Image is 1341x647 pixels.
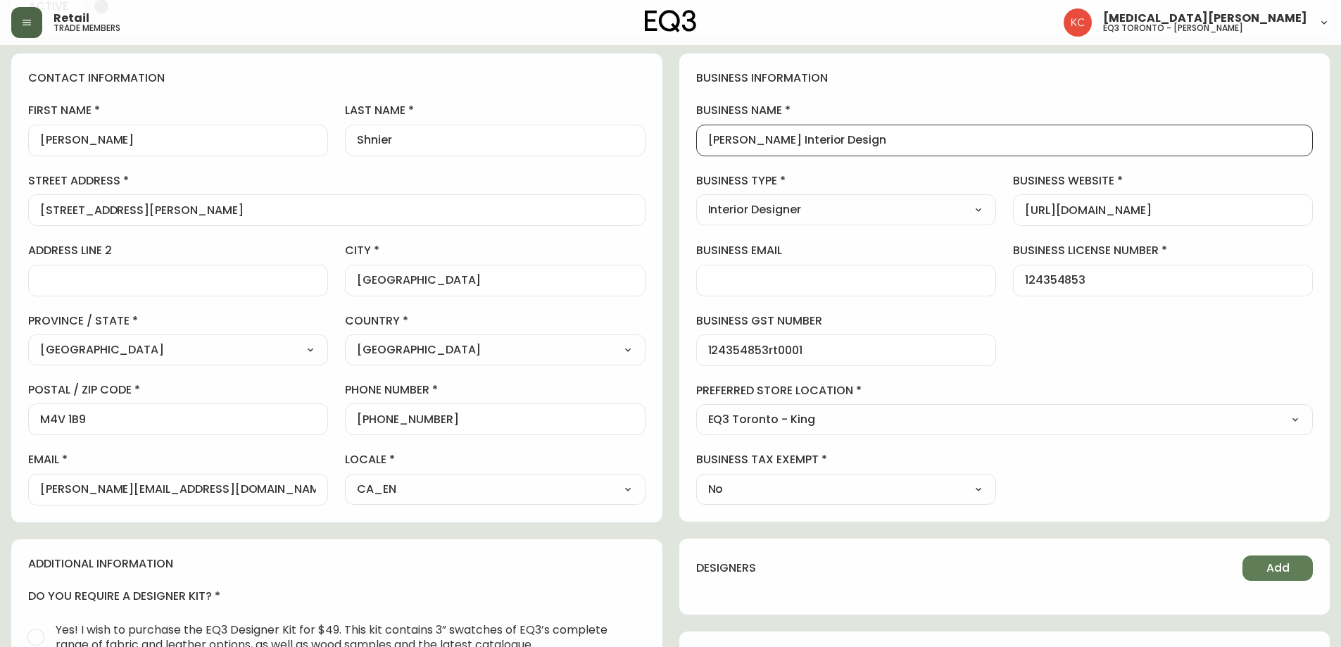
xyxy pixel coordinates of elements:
[28,313,328,329] label: province / state
[28,173,646,189] label: street address
[28,382,328,398] label: postal / zip code
[1103,13,1307,24] span: [MEDICAL_DATA][PERSON_NAME]
[1242,555,1313,581] button: Add
[1064,8,1092,37] img: 6487344ffbf0e7f3b216948508909409
[28,556,646,572] h4: additional information
[696,70,1314,86] h4: business information
[345,243,645,258] label: city
[28,103,328,118] label: first name
[696,560,756,576] h4: designers
[696,452,996,467] label: business tax exempt
[53,13,89,24] span: Retail
[28,589,646,604] h4: do you require a designer kit?
[696,313,996,329] label: business gst number
[696,173,996,189] label: business type
[645,10,697,32] img: logo
[696,103,1314,118] label: business name
[345,313,645,329] label: country
[345,103,645,118] label: last name
[28,452,328,467] label: email
[1025,203,1301,217] input: https://www.designshop.com
[696,243,996,258] label: business email
[1013,243,1313,258] label: business license number
[1266,560,1290,576] span: Add
[1103,24,1243,32] h5: eq3 toronto - [PERSON_NAME]
[345,382,645,398] label: phone number
[53,24,120,32] h5: trade members
[28,243,328,258] label: address line 2
[1013,173,1313,189] label: business website
[345,452,645,467] label: locale
[696,383,1314,398] label: preferred store location
[28,70,646,86] h4: contact information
